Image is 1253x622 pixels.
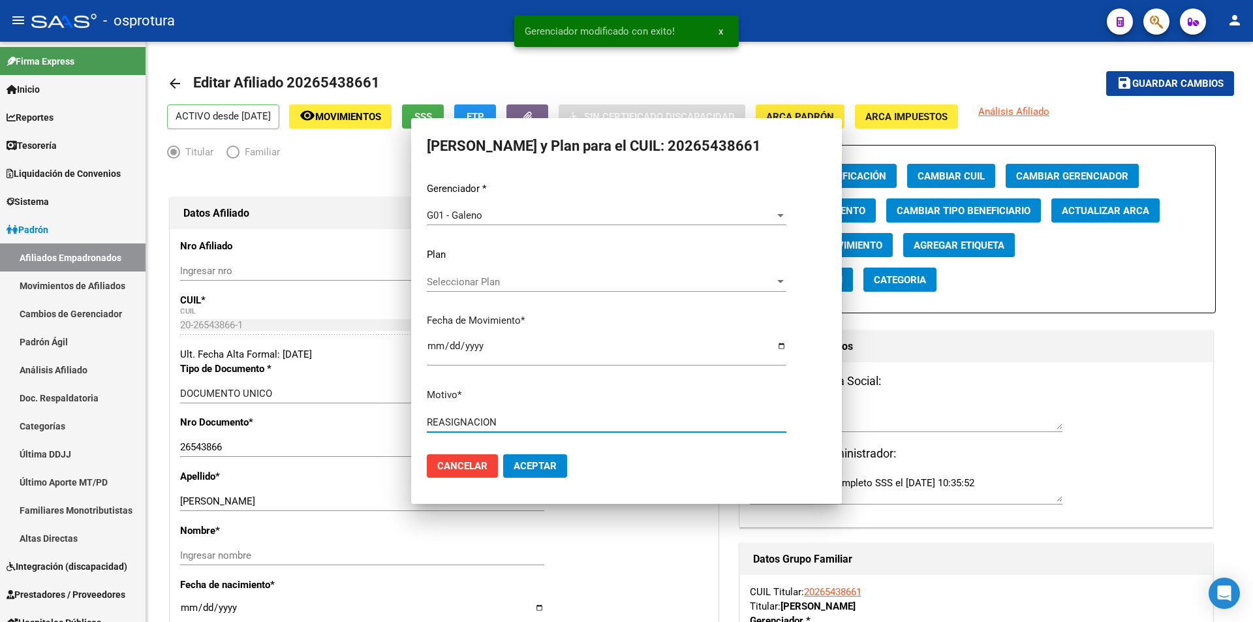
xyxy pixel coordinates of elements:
span: ARCA Padrón [766,111,834,123]
mat-icon: arrow_back [167,76,183,91]
span: x [719,25,723,37]
span: DOCUMENTO UNICO [180,388,272,399]
span: Aceptar [514,460,557,472]
h1: Datos Grupo Familiar [753,549,1199,570]
strong: [PERSON_NAME] [781,600,856,612]
p: Motivo [427,388,826,403]
h3: Comentarios Administrador: [750,444,1203,463]
mat-icon: save [1117,75,1132,91]
p: Fecha de nacimiento [180,578,339,592]
span: Titular [180,145,213,159]
mat-icon: menu [10,12,26,28]
p: Nro Documento [180,415,339,429]
p: Gerenciador * [427,181,826,196]
p: Nro Afiliado [180,239,339,253]
span: Familiar [240,145,280,159]
p: Plan [427,247,826,262]
span: Seleccionar Plan [427,276,775,288]
span: FTP [467,111,484,123]
p: CUIL [180,293,339,307]
span: Prestadores / Proveedores [7,587,125,602]
span: Padrón [7,223,48,237]
p: Apellido [180,469,339,484]
a: 20265438661 [804,586,861,598]
span: - osprotura [103,7,175,35]
span: Firma Express [7,54,74,69]
span: Movimientos [315,111,381,123]
mat-icon: remove_red_eye [300,108,315,123]
h2: [PERSON_NAME] y Plan para el CUIL: 20265438661 [427,134,826,159]
mat-radio-group: Elija una opción [167,149,293,161]
span: Sin Certificado Discapacidad [584,111,735,123]
span: Actualizar ARCA [1062,205,1149,217]
span: Sistema [7,194,49,209]
span: Integración (discapacidad) [7,559,127,574]
span: Cambiar CUIL [918,170,985,182]
h1: Sección Comentarios [753,336,1199,357]
h3: Comentarios Obra Social: [750,372,1203,390]
span: Cambiar Tipo Beneficiario [897,205,1030,217]
span: SSS [414,111,432,123]
span: Tesorería [7,138,57,153]
button: Cancelar [427,454,498,478]
span: Guardar cambios [1132,78,1224,90]
p: Tipo de Documento * [180,362,339,376]
p: Nombre [180,523,339,538]
div: CUIL Titular: Titular: [750,585,1203,614]
span: Cambiar Gerenciador [1016,170,1128,182]
span: Liquidación de Convenios [7,166,121,181]
span: Editar Afiliado 20265438661 [193,74,380,91]
span: Categoria [874,274,926,286]
span: Agregar Etiqueta [914,240,1004,251]
span: Gerenciador modificado con exito! [525,25,675,38]
span: ARCA Impuestos [865,111,948,123]
div: Ult. Fecha Alta Formal: [DATE] [180,347,708,362]
span: Reportes [7,110,54,125]
span: G01 - Galeno [427,210,482,221]
span: Análisis Afiliado [978,106,1049,117]
button: Aceptar [503,454,567,478]
h1: Datos Afiliado [183,203,705,224]
p: Fecha de Movimiento [427,313,826,328]
mat-icon: person [1227,12,1243,28]
span: Inicio [7,82,40,97]
div: Open Intercom Messenger [1209,578,1240,609]
span: Cancelar [437,460,487,472]
p: ACTIVO desde [DATE] [167,104,279,129]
